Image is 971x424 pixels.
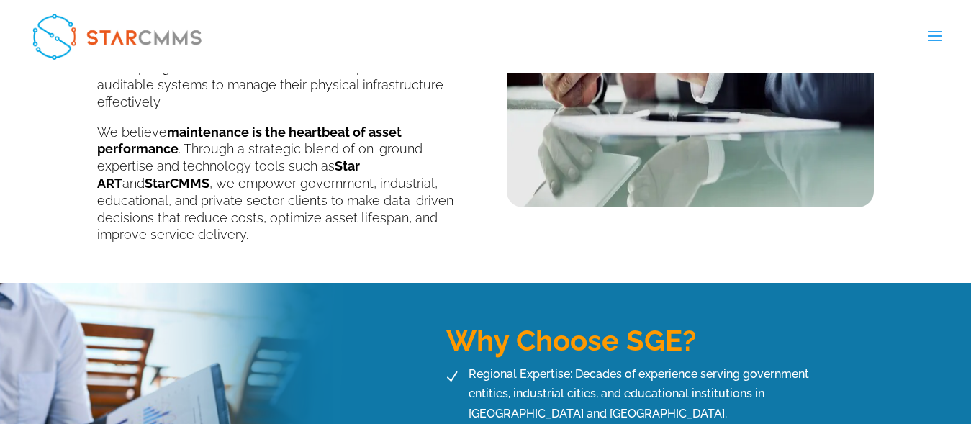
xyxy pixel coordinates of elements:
[24,6,209,66] img: StarCMMS
[439,364,464,389] span: N
[97,124,464,244] p: We believe . Through a strategic blend of on-ground expertise and technology tools such as and , ...
[464,364,816,423] span: Regional Expertise: Decades of experience serving government entities, industrial cities, and edu...
[145,176,209,191] b: StarCMMS
[899,355,971,424] iframe: Chat Widget
[446,326,874,362] h3: Why Choose SGE?
[97,158,360,191] b: Star ART
[97,125,402,157] b: maintenance is the heartbeat of asset performance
